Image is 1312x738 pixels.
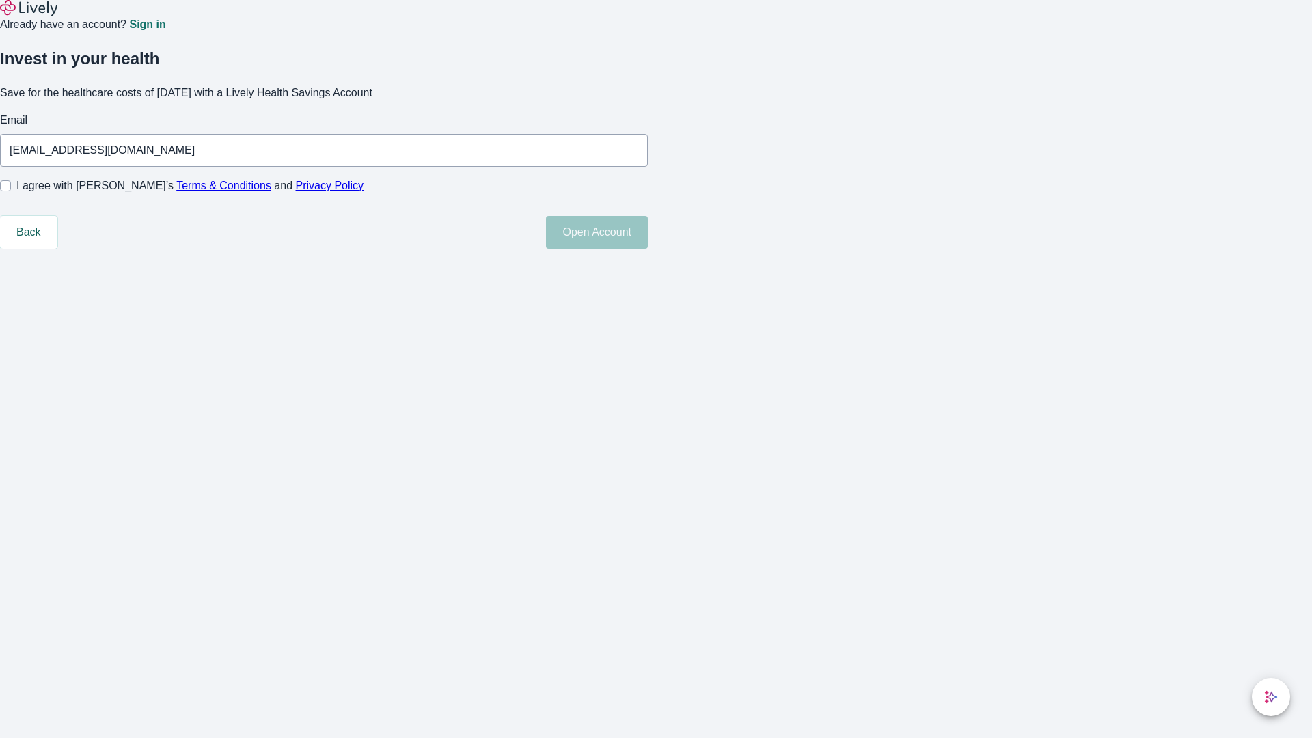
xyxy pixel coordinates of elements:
a: Sign in [129,19,165,30]
svg: Lively AI Assistant [1264,690,1278,704]
a: Terms & Conditions [176,180,271,191]
a: Privacy Policy [296,180,364,191]
button: chat [1252,678,1290,716]
span: I agree with [PERSON_NAME]’s and [16,178,364,194]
